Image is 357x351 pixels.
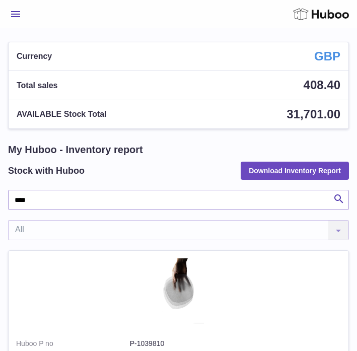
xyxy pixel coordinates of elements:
span: Total sales [17,80,58,91]
h2: Stock with Huboo [8,165,85,177]
span: AVAILABLE Stock Total [17,109,107,120]
strong: GBP [314,48,340,64]
span: Currency [17,51,52,62]
button: Download Inventory Report [241,162,349,180]
span: 408.40 [304,78,340,92]
h1: My Huboo - Inventory report [8,143,349,157]
a: AVAILABLE Stock Total 31,701.00 [9,100,348,128]
img: product image [154,258,204,324]
dt: Huboo P no [16,339,130,348]
dd: P-1039810 [130,339,341,348]
a: Total sales 408.40 [9,71,348,99]
span: 31,701.00 [287,107,340,121]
